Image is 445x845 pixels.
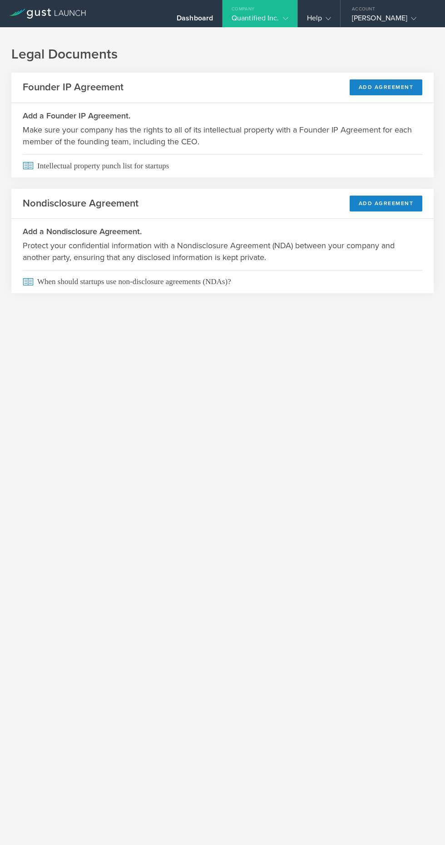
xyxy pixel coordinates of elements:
[400,801,445,845] iframe: Chat Widget
[352,14,429,27] div: [PERSON_NAME]
[23,240,422,263] p: Protect your confidential information with a Nondisclosure Agreement (NDA) between your company a...
[23,124,422,147] p: Make sure your company has the rights to all of its intellectual property with a Founder IP Agree...
[23,226,422,237] h3: Add a Nondisclosure Agreement.
[350,196,423,211] button: Add Agreement
[23,110,422,122] h3: Add a Founder IP Agreement.
[11,154,434,177] a: Intellectual property punch list for startups
[177,14,213,27] div: Dashboard
[307,14,331,27] div: Help
[232,14,288,27] div: Quantified Inc.
[350,79,423,95] button: Add Agreement
[23,270,422,293] span: When should startups use non-disclosure agreements (NDAs)?
[23,81,124,94] h2: Founder IP Agreement
[11,45,434,64] h1: Legal Documents
[23,197,138,210] h2: Nondisclosure Agreement
[11,270,434,293] a: When should startups use non-disclosure agreements (NDAs)?
[23,154,422,177] span: Intellectual property punch list for startups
